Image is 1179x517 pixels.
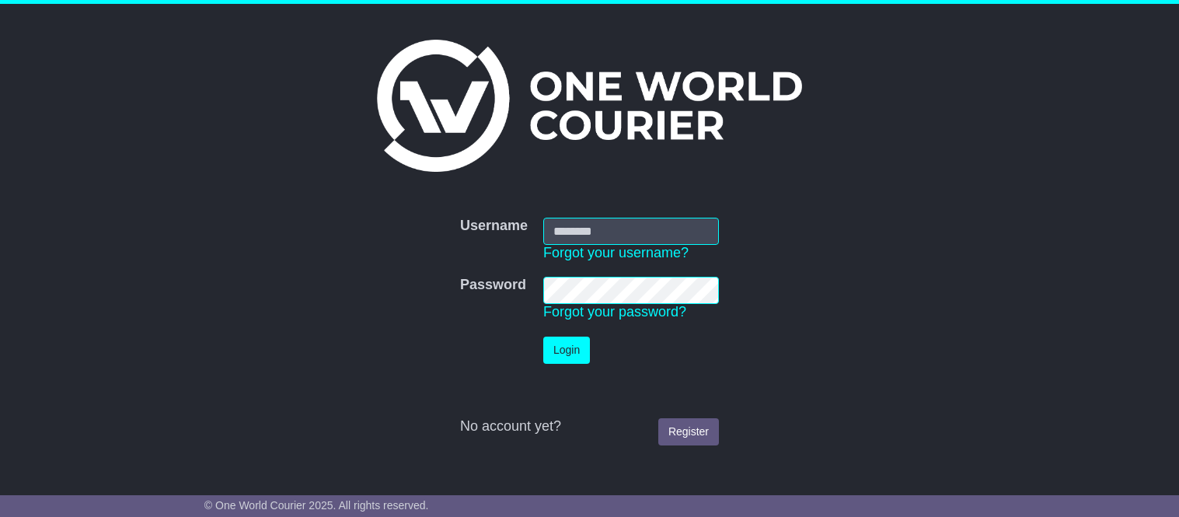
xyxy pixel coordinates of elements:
[460,418,719,435] div: No account yet?
[204,499,429,512] span: © One World Courier 2025. All rights reserved.
[658,418,719,445] a: Register
[543,304,686,320] a: Forgot your password?
[460,218,528,235] label: Username
[460,277,526,294] label: Password
[543,337,590,364] button: Login
[377,40,801,172] img: One World
[543,245,689,260] a: Forgot your username?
